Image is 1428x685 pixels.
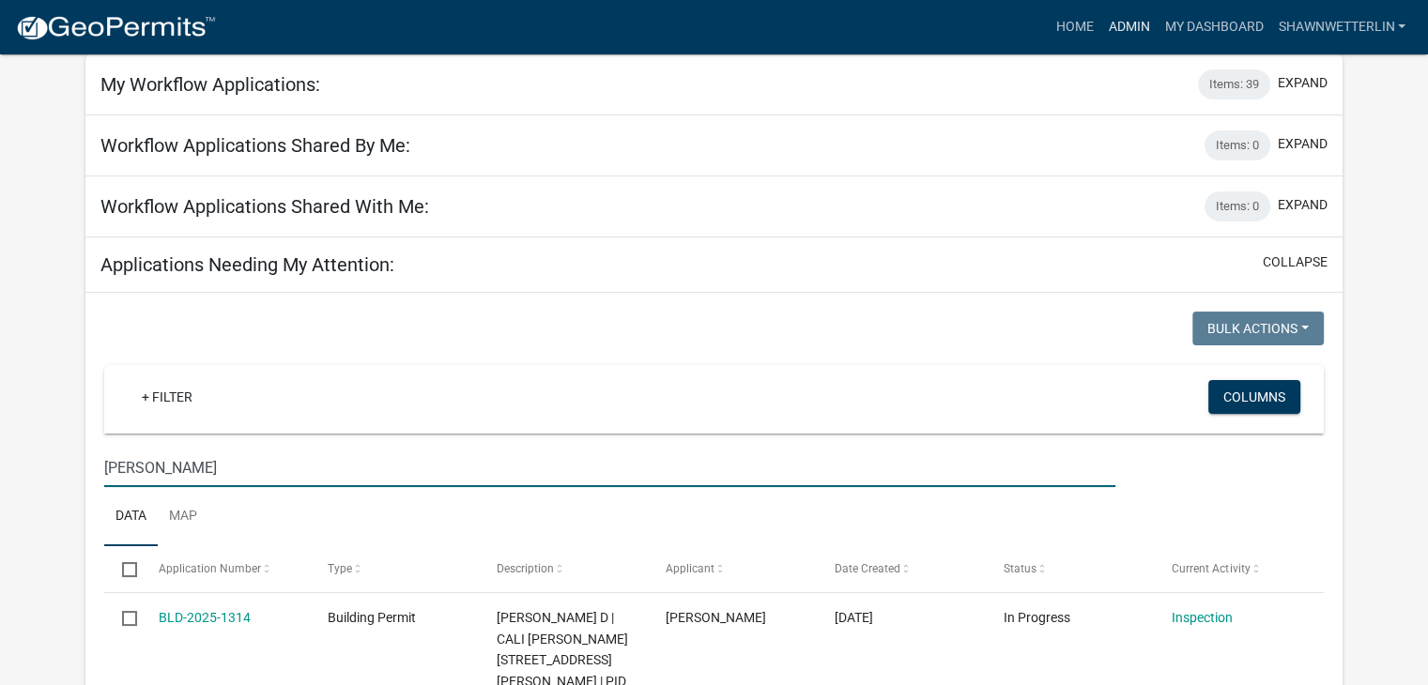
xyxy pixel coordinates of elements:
span: Building Permit [328,610,416,625]
a: Inspection [1172,610,1233,625]
datatable-header-cell: Type [309,546,478,591]
datatable-header-cell: Application Number [140,546,309,591]
a: Home [1048,9,1100,45]
a: ShawnWetterlin [1270,9,1413,45]
datatable-header-cell: Date Created [816,546,985,591]
div: Items: 39 [1198,69,1270,99]
span: Joslyn Erickson [665,610,765,625]
button: expand [1278,73,1328,93]
span: Description [497,562,554,575]
div: Items: 0 [1205,191,1270,221]
datatable-header-cell: Current Activity [1154,546,1323,591]
a: + Filter [127,380,207,414]
button: Columns [1208,380,1300,414]
span: Application Number [159,562,261,575]
div: Items: 0 [1205,130,1270,160]
input: Search for applications [104,449,1115,487]
datatable-header-cell: Description [478,546,647,591]
h5: Workflow Applications Shared By Me: [100,134,410,157]
datatable-header-cell: Select [104,546,140,591]
h5: Workflow Applications Shared With Me: [100,195,429,218]
button: Bulk Actions [1192,312,1324,345]
a: My Dashboard [1157,9,1270,45]
span: Current Activity [1172,562,1250,575]
h5: My Workflow Applications: [100,73,320,96]
span: Type [328,562,352,575]
a: Admin [1100,9,1157,45]
datatable-header-cell: Applicant [647,546,816,591]
span: Status [1003,562,1036,575]
span: In Progress [1003,610,1069,625]
h5: Applications Needing My Attention: [100,253,394,276]
span: 08/22/2025 [834,610,872,625]
button: expand [1278,134,1328,154]
span: Date Created [834,562,899,575]
span: Applicant [665,562,714,575]
datatable-header-cell: Status [985,546,1154,591]
a: Data [104,487,158,547]
button: collapse [1263,252,1328,272]
a: Map [158,487,208,547]
button: expand [1278,195,1328,215]
a: BLD-2025-1314 [159,610,251,625]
